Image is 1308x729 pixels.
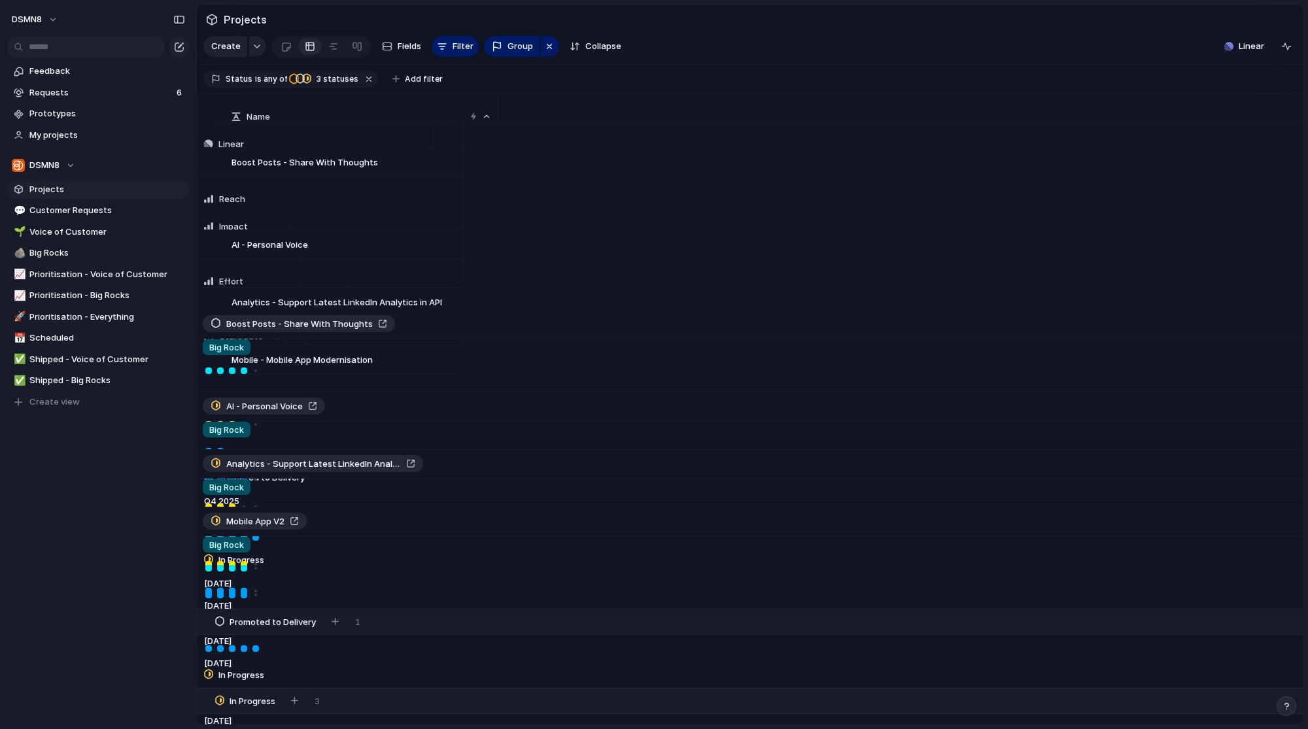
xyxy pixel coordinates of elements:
[219,220,248,233] span: Impact
[405,73,443,85] span: Add filter
[288,72,361,86] button: 3 statuses
[209,341,244,354] span: Big Rock
[211,40,241,53] span: Create
[7,126,190,145] a: My projects
[12,289,25,302] button: 📈
[29,331,185,345] span: Scheduled
[7,104,190,124] a: Prototypes
[12,204,25,217] button: 💬
[14,267,23,282] div: 📈
[14,309,23,324] div: 🚀
[29,107,185,120] span: Prototypes
[7,371,190,390] a: ✅Shipped - Big Rocks
[221,8,269,31] span: Projects
[7,328,190,348] a: 📅Scheduled
[29,86,173,99] span: Requests
[355,615,360,628] span: 1
[218,668,264,681] span: In Progress
[398,40,421,53] span: Fields
[14,203,23,218] div: 💬
[177,86,184,99] span: 6
[230,694,275,707] span: In Progress
[209,481,244,494] span: Big Rock
[7,83,190,103] a: Requests6
[226,457,401,470] span: Analytics - Support Latest LinkedIn Analytics in API
[29,204,185,217] span: Customer Requests
[14,224,23,239] div: 🌱
[585,40,621,53] span: Collapse
[12,353,25,366] button: ✅
[29,129,185,142] span: My projects
[29,246,185,260] span: Big Rocks
[14,288,23,303] div: 📈
[209,423,244,436] span: Big Rock
[29,226,185,239] span: Voice of Customer
[232,154,378,169] span: Boost Posts - Share With Thoughts
[29,374,185,387] span: Shipped - Big Rocks
[203,513,307,530] a: Mobile App V2
[12,311,25,324] button: 🚀
[7,265,190,284] a: 📈Prioritisation - Voice of Customer
[12,268,25,281] button: 📈
[7,201,190,220] a: 💬Customer Requests
[1239,40,1264,53] span: Linear
[14,352,23,367] div: ✅
[226,317,373,330] span: Boost Posts - Share With Thoughts
[232,351,373,366] span: Mobile - Mobile App Modernisation
[230,615,316,628] span: Promoted to Delivery
[29,183,185,196] span: Projects
[7,307,190,327] a: 🚀Prioritisation - Everything
[7,156,190,175] button: DSMN8
[29,159,60,172] span: DSMN8
[6,9,65,30] button: DSMN8
[209,538,244,551] span: Big Rock
[7,243,190,263] div: 🪨Big Rocks
[262,73,287,85] span: any of
[7,180,190,199] a: Projects
[484,36,540,57] button: Group
[203,398,325,415] a: AI - Personal Voice
[7,286,190,305] a: 📈Prioritisation - Big Rocks
[313,73,358,85] span: statuses
[203,315,395,332] a: Boost Posts - Share With Thoughts
[29,289,185,302] span: Prioritisation - Big Rocks
[508,40,533,53] span: Group
[219,192,245,205] span: Reach
[219,275,243,288] span: Effort
[432,36,479,57] button: Filter
[29,396,80,409] span: Create view
[226,73,252,85] span: Status
[232,294,442,309] span: Analytics - Support Latest LinkedIn Analytics in API
[12,13,42,26] span: DSMN8
[29,353,185,366] span: Shipped - Voice of Customer
[29,311,185,324] span: Prioritisation - Everything
[12,246,25,260] button: 🪨
[232,236,308,251] span: AI - Personal Voice
[255,73,262,85] span: is
[247,110,270,123] span: Name
[203,455,423,472] a: Analytics - Support Latest LinkedIn Analytics in API
[564,36,627,57] button: Collapse
[1219,37,1269,56] button: Linear
[12,226,25,239] button: 🌱
[226,399,303,413] span: AI - Personal Voice
[7,222,190,242] a: 🌱Voice of Customer
[226,515,284,528] span: Mobile App V2
[203,36,247,57] button: Create
[7,350,190,369] a: ✅Shipped - Voice of Customer
[14,373,23,388] div: ✅
[14,246,23,261] div: 🪨
[12,374,25,387] button: ✅
[7,61,190,81] a: Feedback
[14,331,23,346] div: 📅
[29,65,185,78] span: Feedback
[218,137,244,150] span: Linear
[453,40,473,53] span: Filter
